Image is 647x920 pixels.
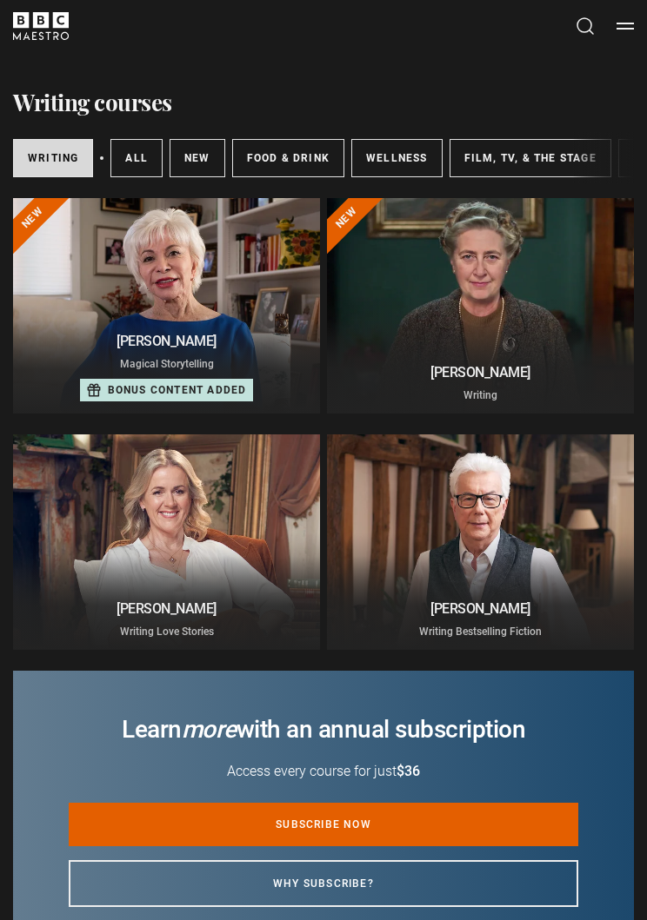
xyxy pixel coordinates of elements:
a: Subscribe now [69,803,578,846]
span: $36 [397,763,420,779]
h2: Learn with an annual subscription [122,712,525,746]
i: more [182,715,237,744]
button: Toggle navigation [617,17,634,35]
a: All [110,139,163,177]
p: Magical Storytelling [23,356,310,372]
a: [PERSON_NAME] Writing Love Stories [13,434,320,650]
a: [PERSON_NAME] Writing New [327,198,634,414]
h1: Writing courses [13,87,172,118]
a: [PERSON_NAME] Magical Storytelling Bonus content added New [13,198,320,414]
h2: [PERSON_NAME] [23,600,310,617]
h2: [PERSON_NAME] [337,364,624,381]
a: Wellness [351,139,443,177]
svg: BBC Maestro [13,12,69,40]
a: Film, TV, & The Stage [450,139,611,177]
a: Food & Drink [232,139,344,177]
p: Bonus content added [108,382,247,398]
h2: [PERSON_NAME] [23,333,310,349]
a: Writing [13,139,93,177]
a: Why subscribe? [69,860,578,907]
p: Writing Bestselling Fiction [337,624,624,639]
a: New [170,139,225,177]
h2: [PERSON_NAME] [337,600,624,617]
a: [PERSON_NAME] Writing Bestselling Fiction [327,434,634,650]
p: Writing [337,387,624,403]
p: Access every course for just [227,761,420,782]
p: Writing Love Stories [23,624,310,639]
